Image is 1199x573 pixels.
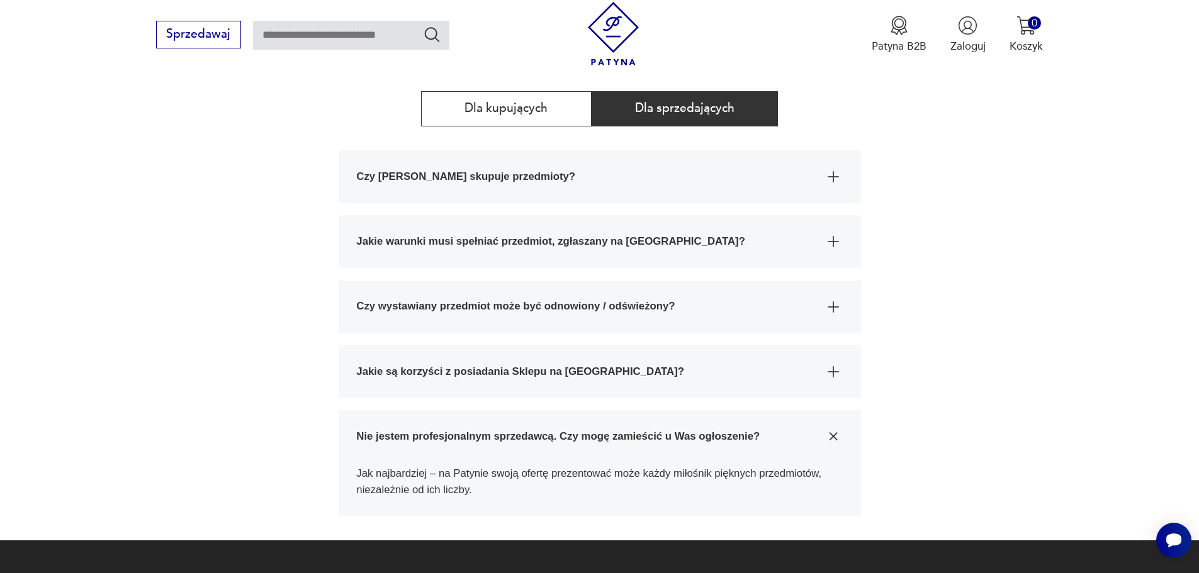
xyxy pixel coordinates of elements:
[828,366,839,377] img: Ikona plusa
[872,16,926,53] button: Patyna B2B
[1016,16,1036,35] img: Ikona koszyka
[339,281,861,333] button: Ikona plusaCzy wystawiany przedmiot może być odnowiony / odświeżony?
[356,150,815,203] span: Czy [PERSON_NAME] skupuje przedmioty?
[339,410,861,463] button: Ikona plusaNie jestem profesjonalnym sprzedawcą. Czy mogę zamieścić u Was ogłoszenie?
[423,25,441,43] button: Szukaj
[1028,16,1041,30] div: 0
[872,16,926,53] a: Ikona medaluPatyna B2B
[889,16,909,35] img: Ikona medalu
[339,215,861,268] button: Ikona plusaJakie warunki musi spełniać przedmiot, zgłaszany na [GEOGRAPHIC_DATA]?
[356,465,842,498] p: Jak najbardziej – na Patynie swoją ofertę prezentować może każdy miłośnik pięknych przedmiotów, n...
[421,91,592,126] button: Dla kupujących
[356,410,815,463] span: Nie jestem profesjonalnym sprzedawcą. Czy mogę zamieścić u Was ogłoszenie?
[950,16,986,53] button: Zaloguj
[826,428,842,444] img: Ikona plusa
[592,91,779,126] button: Dla sprzedających
[339,345,861,398] button: Ikona plusaJakie są korzyści z posiadania Sklepu na [GEOGRAPHIC_DATA]?
[356,281,815,333] span: Czy wystawiany przedmiot może być odnowiony / odświeżony?
[339,150,861,203] button: Ikona plusaCzy [PERSON_NAME] skupuje przedmioty?
[828,236,839,247] img: Ikona plusa
[1010,39,1043,53] p: Koszyk
[872,39,926,53] p: Patyna B2B
[156,21,241,48] button: Sprzedawaj
[339,463,861,516] div: Ikona plusaNie jestem profesjonalnym sprzedawcą. Czy mogę zamieścić u Was ogłoszenie?
[1156,523,1191,558] iframe: Smartsupp widget button
[950,39,986,53] p: Zaloguj
[958,16,977,35] img: Ikonka użytkownika
[582,2,645,65] img: Patyna - sklep z meblami i dekoracjami vintage
[156,30,241,40] a: Sprzedawaj
[828,171,839,182] img: Ikona plusa
[828,301,839,313] img: Ikona plusa
[356,345,815,398] span: Jakie są korzyści z posiadania Sklepu na [GEOGRAPHIC_DATA]?
[1010,16,1043,53] button: 0Koszyk
[356,215,815,268] span: Jakie warunki musi spełniać przedmiot, zgłaszany na [GEOGRAPHIC_DATA]?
